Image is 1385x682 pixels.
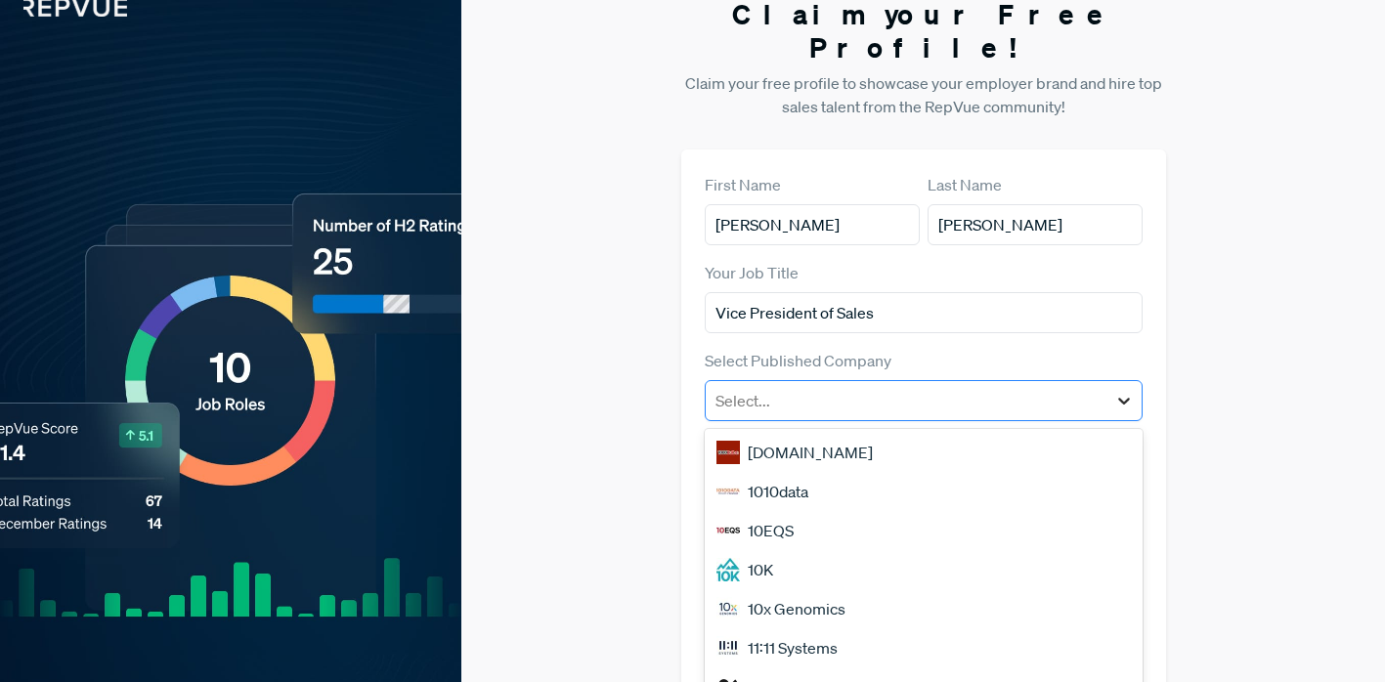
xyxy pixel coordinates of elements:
img: 10K [716,558,740,581]
p: Claim your free profile to showcase your employer brand and hire top sales talent from the RepVue... [681,71,1166,118]
div: 1010data [705,472,1143,511]
label: Your Job Title [705,261,799,284]
img: 1000Bulbs.com [716,441,740,464]
div: 10x Genomics [705,589,1143,628]
input: Title [705,292,1143,333]
div: 11:11 Systems [705,628,1143,667]
div: [DOMAIN_NAME] [705,433,1143,472]
input: Last Name [928,204,1143,245]
img: 10EQS [716,519,740,542]
input: First Name [705,204,920,245]
label: Select Published Company [705,349,891,372]
img: 1010data [716,480,740,503]
div: 10K [705,550,1143,589]
img: 10x Genomics [716,597,740,620]
label: First Name [705,173,781,196]
img: 11:11 Systems [716,636,740,660]
label: Last Name [928,173,1002,196]
div: 10EQS [705,511,1143,550]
